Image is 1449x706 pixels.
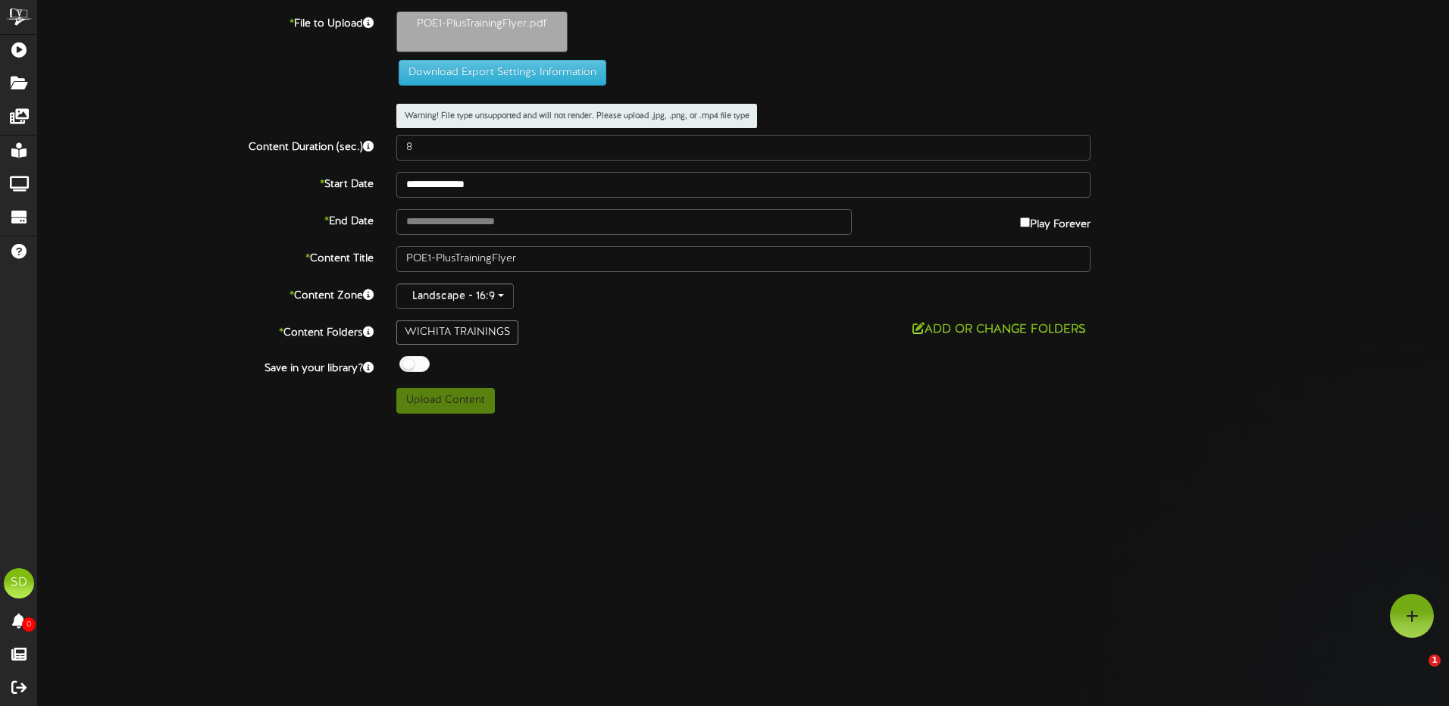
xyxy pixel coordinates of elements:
iframe: Intercom live chat [1397,654,1434,691]
label: Play Forever [1020,209,1091,233]
input: Title of this Content [396,246,1091,272]
label: Save in your library? [27,356,385,376]
label: End Date [27,209,385,230]
label: Content Folders [27,320,385,341]
input: Play Forever [1020,217,1030,227]
label: Start Date [27,172,385,192]
label: Content Zone [27,283,385,304]
span: Warning! File type unsupported and will not render. Please upload .jpg, .png, or .mp4 file type [396,104,757,128]
span: 1 [1429,654,1441,667]
span: 0 [22,617,36,632]
button: Landscape - 16:9 [396,283,514,309]
button: Download Export Settings Information [399,60,606,86]
label: Content Duration (sec.) [27,135,385,155]
label: File to Upload [27,11,385,32]
button: Add or Change Folders [908,320,1091,339]
label: Content Title [27,246,385,267]
div: WICHITA TRAININGS [396,320,518,345]
a: Download Export Settings Information [391,67,606,78]
div: SD [4,568,34,598]
button: Upload Content [396,388,495,414]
